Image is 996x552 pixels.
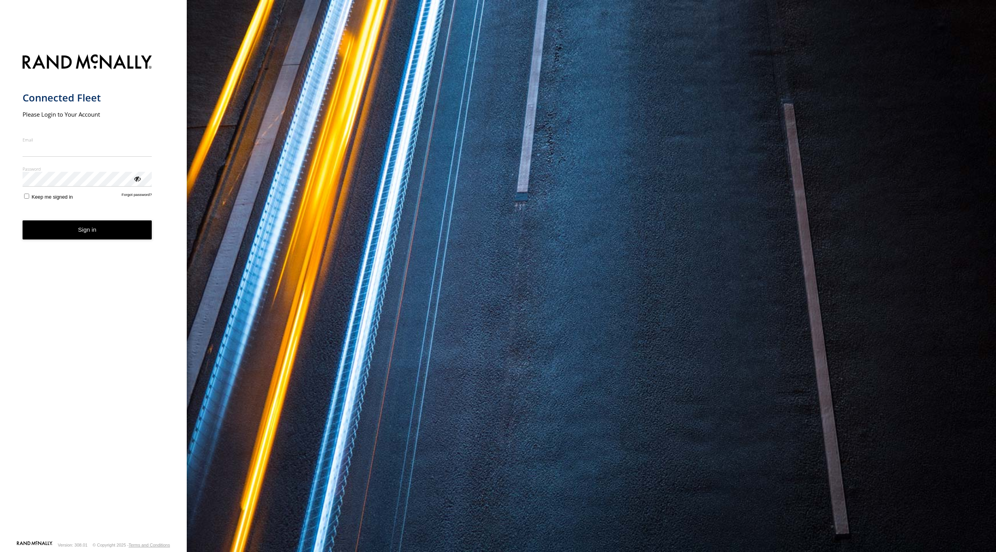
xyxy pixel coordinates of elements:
[58,543,88,547] div: Version: 308.01
[93,543,170,547] div: © Copyright 2025 -
[23,137,152,143] label: Email
[23,166,152,172] label: Password
[133,175,141,182] div: ViewPassword
[122,192,152,200] a: Forgot password?
[24,194,29,199] input: Keep me signed in
[17,541,53,549] a: Visit our Website
[32,194,73,200] span: Keep me signed in
[23,53,152,73] img: Rand McNally
[23,110,152,118] h2: Please Login to Your Account
[23,50,165,540] form: main
[23,220,152,239] button: Sign in
[129,543,170,547] a: Terms and Conditions
[23,91,152,104] h1: Connected Fleet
